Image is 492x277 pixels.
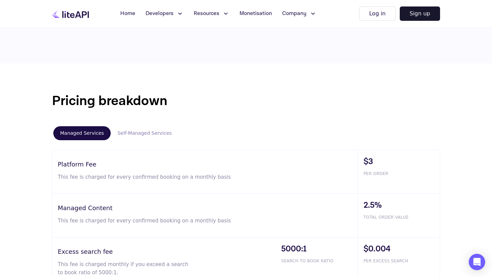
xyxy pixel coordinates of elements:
button: Developers [141,7,188,20]
p: This fee is charged for every confirmed booking on a monthly basis [58,217,238,225]
span: Company [282,10,306,18]
a: Home [116,7,139,20]
span: Resources [194,10,219,18]
p: This fee is charged monthly if you exceed a search to book ratio of 5000:1. [58,260,189,277]
p: This fee is charged for every confirmed booking on a monthly basis [58,173,238,181]
div: Open Intercom Messenger [469,254,485,270]
button: Managed Services [53,126,111,140]
button: Self-Managed Services [111,126,179,140]
span: 5000:1 [281,243,358,255]
button: Log in [359,6,395,21]
span: PER EXCESS SEARCH [364,258,440,264]
span: Home [120,10,135,18]
a: Monetisation [235,7,276,20]
span: Developers [146,10,174,18]
button: Sign up [400,6,440,21]
span: SEARCH TO BOOK RATIO [281,258,358,264]
h1: Pricing breakdown [52,91,440,111]
span: 2.5% [364,199,440,212]
span: Monetisation [240,10,272,18]
span: $0.004 [364,243,440,255]
span: $3 [364,156,440,168]
h3: Platform Fee [58,160,358,169]
h3: Managed Content [58,203,358,213]
button: Resources [190,7,233,20]
button: Company [278,7,320,20]
span: PER ORDER [364,171,440,177]
h3: Excess search fee [58,247,276,256]
span: TOTAL ORDER VALUE [364,214,440,220]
